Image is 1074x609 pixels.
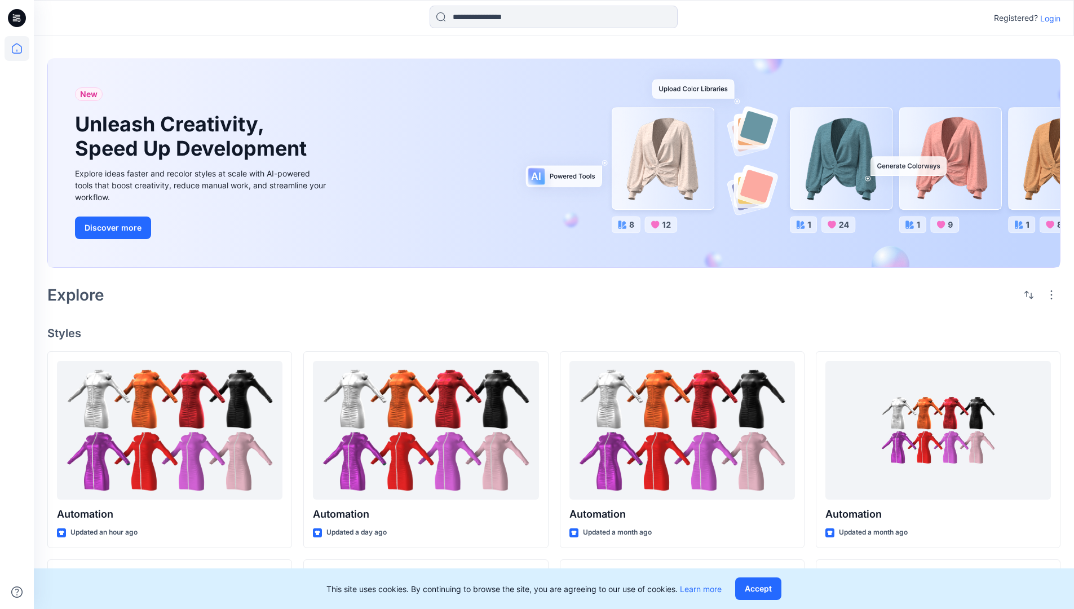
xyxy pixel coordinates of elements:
[75,112,312,161] h1: Unleash Creativity, Speed Up Development
[583,527,652,539] p: Updated a month ago
[825,506,1051,522] p: Automation
[75,167,329,203] div: Explore ideas faster and recolor styles at scale with AI-powered tools that boost creativity, red...
[80,87,98,101] span: New
[735,577,781,600] button: Accept
[569,506,795,522] p: Automation
[57,361,282,500] a: Automation
[313,361,538,500] a: Automation
[75,217,329,239] a: Discover more
[326,583,722,595] p: This site uses cookies. By continuing to browse the site, you are agreeing to our use of cookies.
[839,527,908,539] p: Updated a month ago
[569,361,795,500] a: Automation
[313,506,538,522] p: Automation
[57,506,282,522] p: Automation
[70,527,138,539] p: Updated an hour ago
[75,217,151,239] button: Discover more
[825,361,1051,500] a: Automation
[326,527,387,539] p: Updated a day ago
[1040,12,1060,24] p: Login
[994,11,1038,25] p: Registered?
[47,286,104,304] h2: Explore
[47,326,1060,340] h4: Styles
[680,584,722,594] a: Learn more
